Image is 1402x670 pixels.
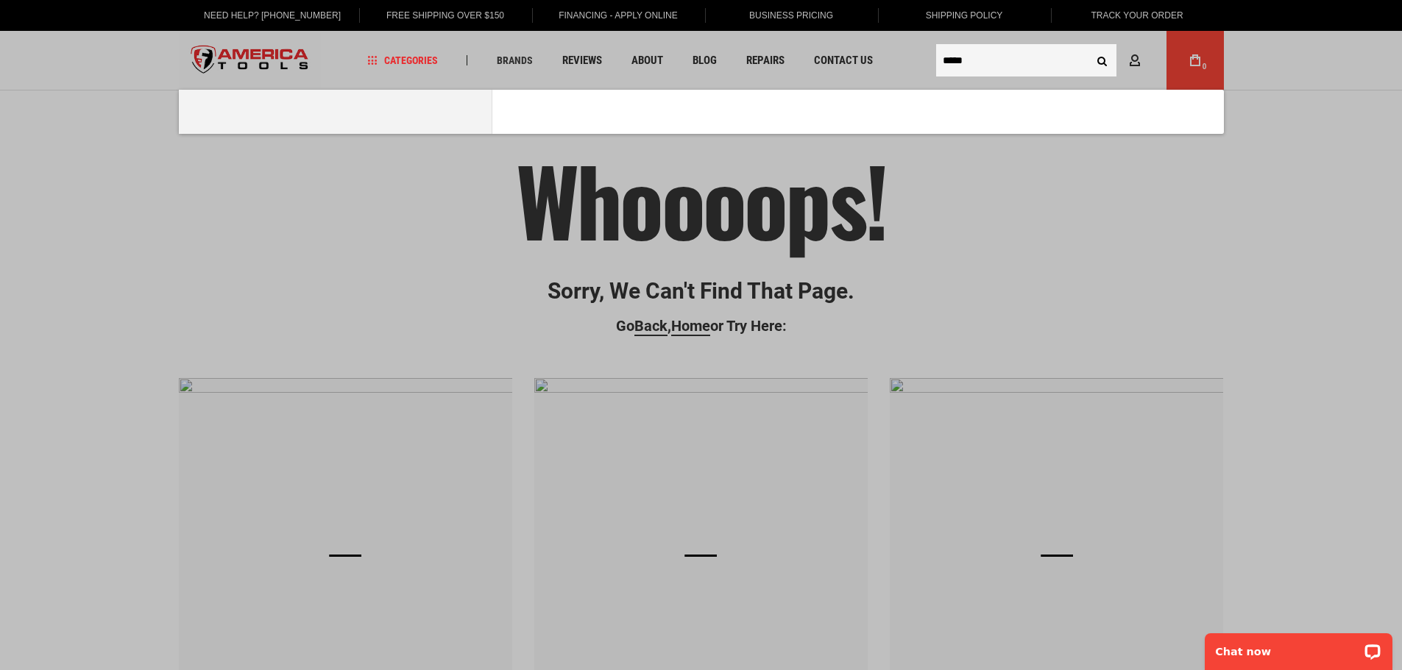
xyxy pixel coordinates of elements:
span: Brands [497,55,533,65]
span: Categories [367,55,438,65]
a: Brands [490,51,539,71]
iframe: LiveChat chat widget [1195,624,1402,670]
a: Categories [361,51,445,71]
button: Search [1088,46,1116,74]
